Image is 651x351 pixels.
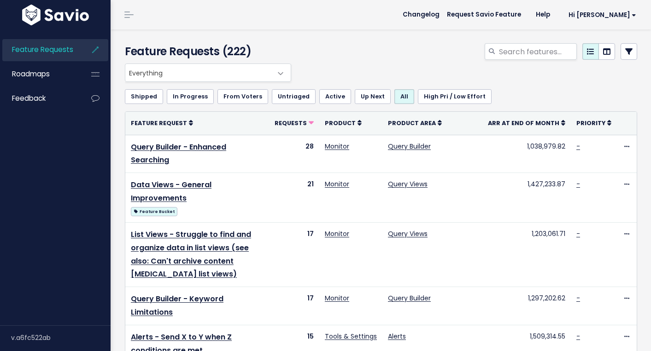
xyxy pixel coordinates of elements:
[394,89,414,104] a: All
[528,8,557,22] a: Help
[325,293,349,303] a: Monitor
[272,89,316,104] a: Untriaged
[12,69,50,79] span: Roadmaps
[488,118,565,127] a: ARR at End of Month
[131,118,193,127] a: Feature Request
[131,293,223,317] a: Query Builder - Keyword Limitations
[576,118,611,127] a: Priority
[388,142,431,151] a: Query Builder
[269,173,319,223] td: 21
[576,179,580,189] a: -
[2,39,76,60] a: Feature Requests
[440,8,528,22] a: Request Savio Feature
[388,293,431,303] a: Query Builder
[131,179,211,203] a: Data Views - General Improvements
[125,64,272,81] span: Everything
[388,179,428,189] a: Query Views
[131,229,251,279] a: List Views - Struggle to find and organize data in list views (see also: Can't archive content [M...
[557,8,644,22] a: Hi [PERSON_NAME]
[482,222,571,287] td: 1,203,061.71
[325,119,356,127] span: Product
[2,88,76,109] a: Feedback
[403,12,440,18] span: Changelog
[569,12,636,18] span: Hi [PERSON_NAME]
[576,293,580,303] a: -
[125,43,287,60] h4: Feature Requests (222)
[319,89,351,104] a: Active
[482,135,571,173] td: 1,038,979.82
[355,89,391,104] a: Up Next
[388,118,442,127] a: Product Area
[167,89,214,104] a: In Progress
[217,89,268,104] a: From Voters
[388,332,406,341] a: Alerts
[325,142,349,151] a: Monitor
[576,142,580,151] a: -
[275,118,314,127] a: Requests
[488,119,559,127] span: ARR at End of Month
[275,119,307,127] span: Requests
[269,222,319,287] td: 17
[11,326,111,350] div: v.a6fc522ab
[131,205,177,217] a: Feature Bucket
[418,89,492,104] a: High Pri / Low Effort
[576,229,580,238] a: -
[269,287,319,325] td: 17
[125,63,291,82] span: Everything
[20,5,91,25] img: logo-white.9d6f32f41409.svg
[12,45,73,54] span: Feature Requests
[388,229,428,238] a: Query Views
[12,93,46,103] span: Feedback
[325,229,349,238] a: Monitor
[131,207,177,216] span: Feature Bucket
[498,43,577,60] input: Search features...
[576,332,580,341] a: -
[125,89,163,104] a: Shipped
[325,118,362,127] a: Product
[388,119,436,127] span: Product Area
[2,63,76,85] a: Roadmaps
[269,135,319,173] td: 28
[325,332,377,341] a: Tools & Settings
[131,142,226,166] a: Query Builder - Enhanced Searching
[482,173,571,223] td: 1,427,233.87
[325,179,349,189] a: Monitor
[125,89,637,104] ul: Filter feature requests
[576,119,605,127] span: Priority
[131,119,187,127] span: Feature Request
[482,287,571,325] td: 1,297,202.62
